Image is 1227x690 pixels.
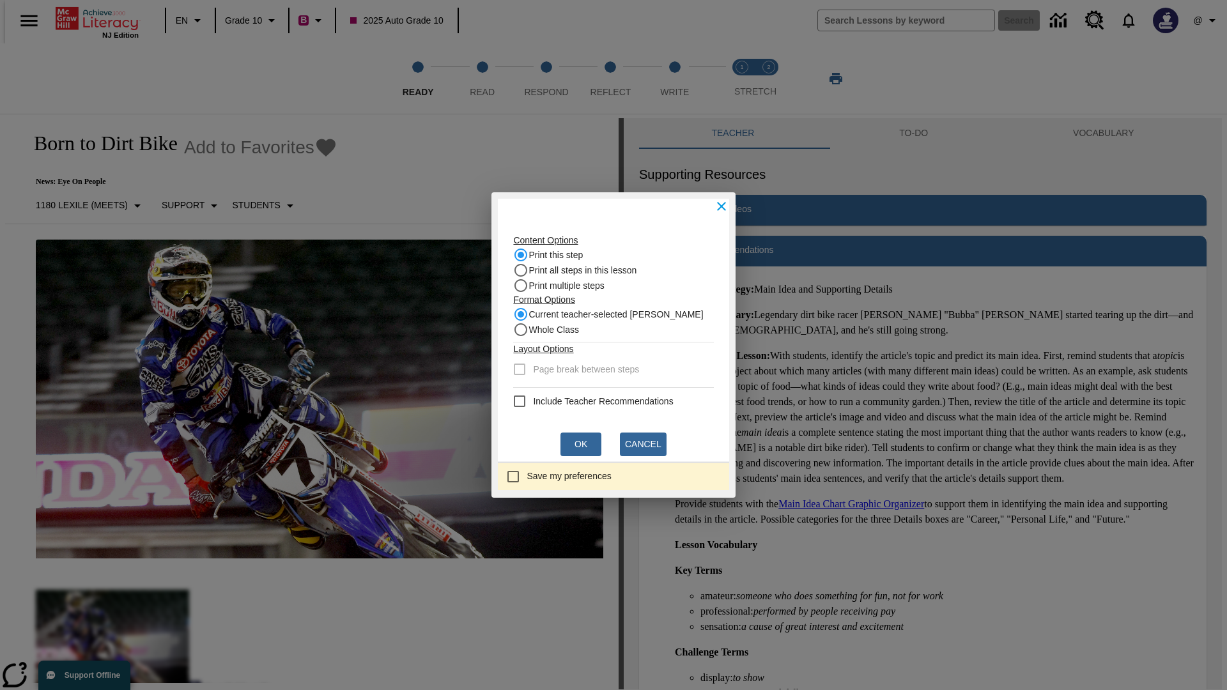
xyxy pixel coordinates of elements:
button: Ok, Will open in new browser window or tab [560,433,601,456]
p: Content Options [513,234,713,247]
span: Include Teacher Recommendations [533,395,673,408]
span: Save my preferences [527,470,611,483]
span: Print this step [529,249,583,262]
button: Close [707,192,736,220]
span: Page break between steps [533,363,639,376]
span: Print all steps in this lesson [529,264,637,277]
p: Layout Options [513,342,713,356]
span: Current teacher-selected [PERSON_NAME] [529,308,703,321]
button: Cancel [620,433,667,456]
span: Print multiple steps [529,279,604,293]
span: Whole Class [529,323,579,337]
p: Format Options [513,293,713,307]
